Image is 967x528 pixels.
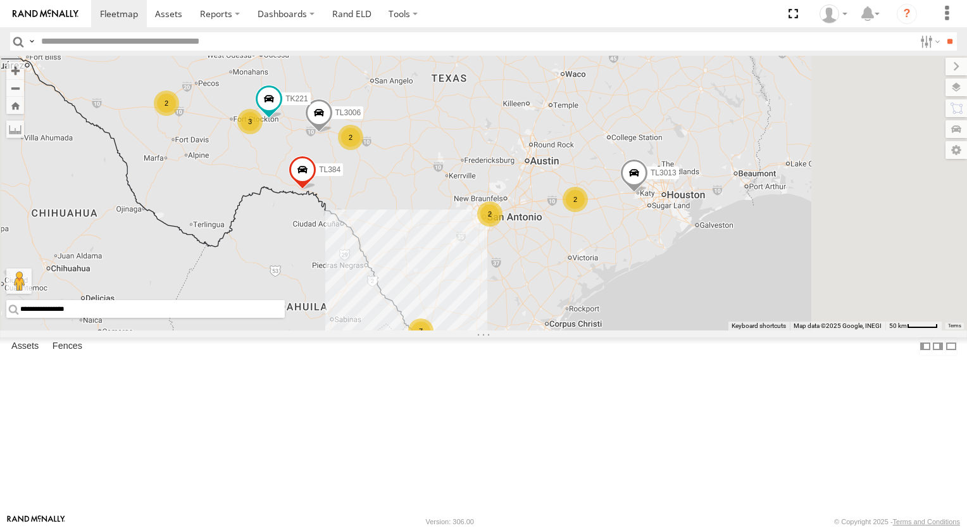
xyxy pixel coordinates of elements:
[477,201,502,227] div: 2
[6,62,24,79] button: Zoom in
[889,322,907,329] span: 50 km
[834,518,960,525] div: © Copyright 2025 -
[651,168,677,177] span: TL3013
[6,268,32,294] button: Drag Pegman onto the map to open Street View
[563,187,588,212] div: 2
[897,4,917,24] i: ?
[6,120,24,138] label: Measure
[948,324,961,329] a: Terms (opens in new tab)
[945,337,958,356] label: Hide Summary Table
[13,9,78,18] img: rand-logo.svg
[945,141,967,159] label: Map Settings
[154,91,179,116] div: 2
[893,518,960,525] a: Terms and Conditions
[794,322,882,329] span: Map data ©2025 Google, INEGI
[338,125,363,150] div: 2
[7,515,65,528] a: Visit our Website
[932,337,944,356] label: Dock Summary Table to the Right
[915,32,942,51] label: Search Filter Options
[237,109,263,134] div: 3
[46,337,89,355] label: Fences
[285,94,308,103] span: TK221
[27,32,37,51] label: Search Query
[815,4,852,23] div: Daniel Del Muro
[6,97,24,114] button: Zoom Home
[426,518,474,525] div: Version: 306.00
[5,337,45,355] label: Assets
[732,322,786,330] button: Keyboard shortcuts
[319,165,340,174] span: TL384
[885,322,942,330] button: Map Scale: 50 km per 45 pixels
[6,79,24,97] button: Zoom out
[335,109,361,118] span: TL3006
[919,337,932,356] label: Dock Summary Table to the Left
[408,318,434,344] div: 7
